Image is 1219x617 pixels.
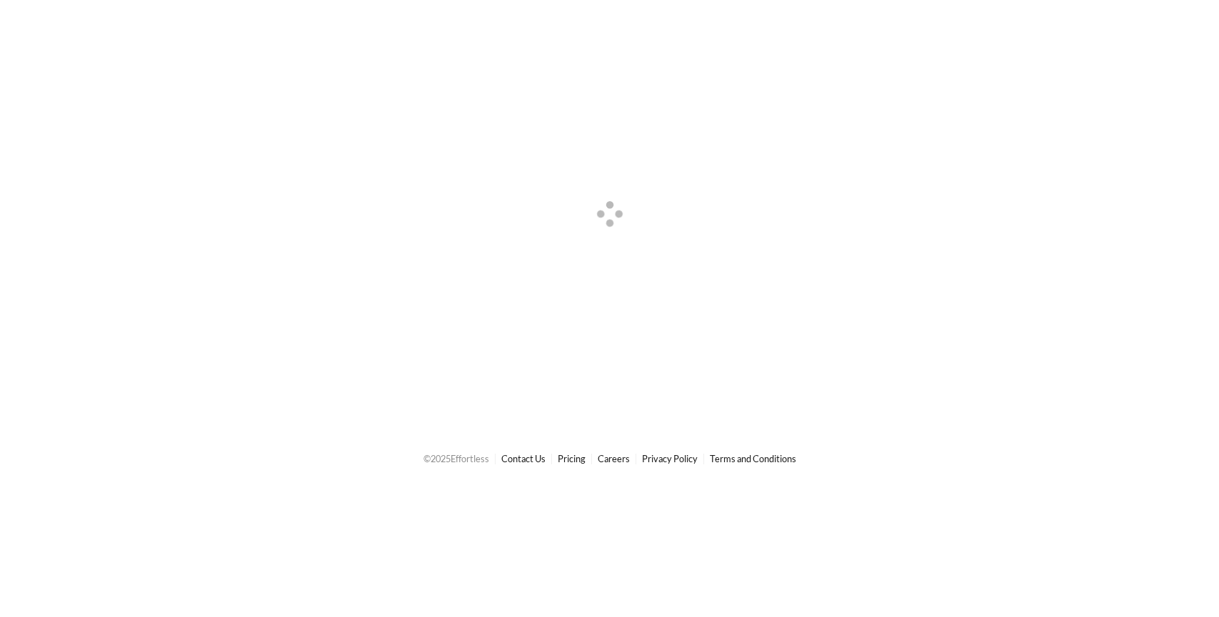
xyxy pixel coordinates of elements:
a: Terms and Conditions [710,453,796,464]
span: © 2025 Effortless [423,453,489,464]
a: Privacy Policy [642,453,698,464]
a: Pricing [558,453,586,464]
a: Careers [598,453,630,464]
a: Contact Us [501,453,546,464]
